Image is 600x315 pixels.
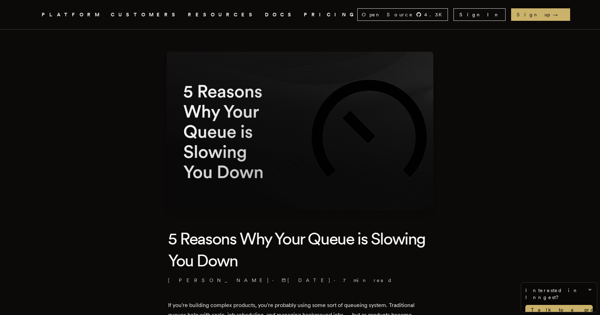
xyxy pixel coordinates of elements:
span: 4.3 K [424,11,446,18]
a: [PERSON_NAME] [168,277,269,284]
a: Sign In [453,8,506,21]
span: Interested in Inngest? [525,287,593,301]
img: Featured image for 5 Reasons Why Your Queue is Slowing You Down blog post [167,52,433,211]
p: · · [168,277,432,284]
span: [DATE] [282,277,331,284]
a: DOCS [265,10,295,19]
a: Talk to a product expert [525,305,593,315]
a: CUSTOMERS [111,10,180,19]
span: Open Source [362,11,413,18]
span: → [553,11,565,18]
a: PRICING [304,10,357,19]
button: PLATFORM [42,10,102,19]
span: 7 min read [343,277,392,284]
h1: 5 Reasons Why Your Queue is Slowing You Down [168,228,432,271]
button: RESOURCES [188,10,257,19]
a: Sign up [511,8,570,21]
